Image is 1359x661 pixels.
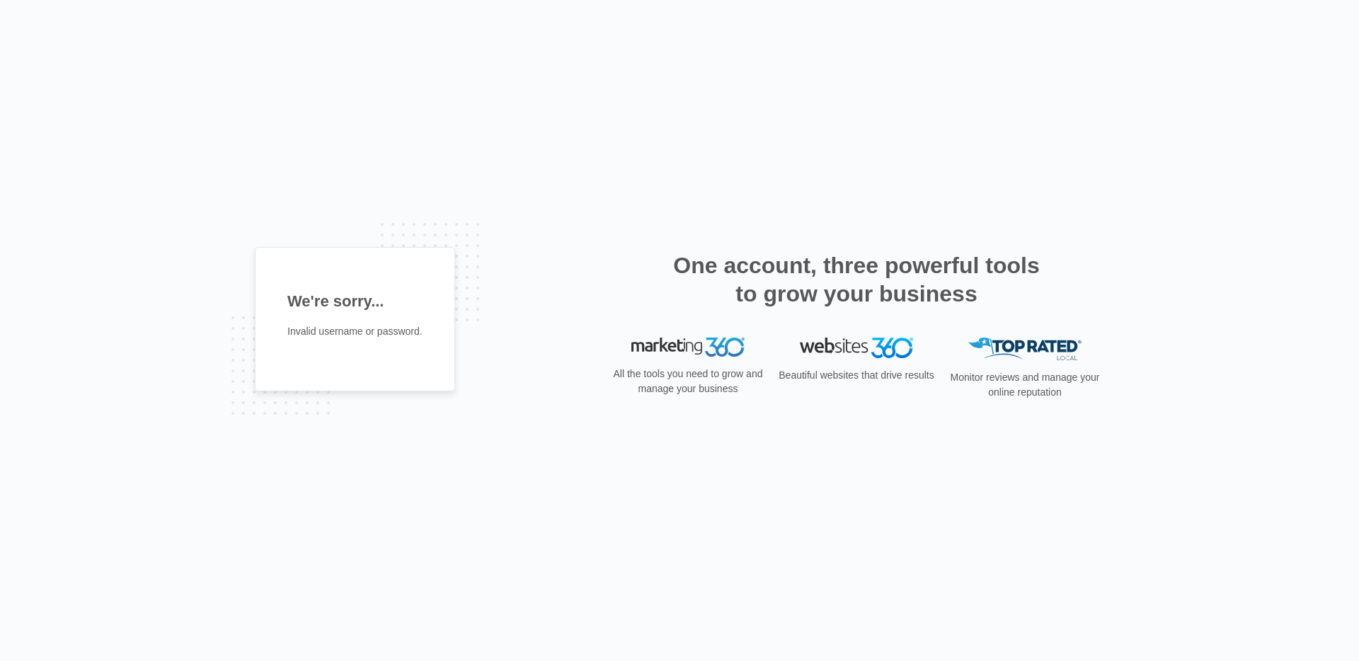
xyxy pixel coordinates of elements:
[968,338,1082,361] img: Top Rated Local
[287,324,423,339] p: Invalid username or password.
[777,368,936,383] p: Beautiful websites that drive results
[800,338,913,358] img: Websites 360
[609,367,767,396] p: All the tools you need to grow and manage your business
[287,289,423,313] h1: We're sorry...
[946,370,1104,400] p: Monitor reviews and manage your online reputation
[669,251,1044,308] h2: One account, three powerful tools to grow your business
[631,338,745,357] img: Marketing 360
